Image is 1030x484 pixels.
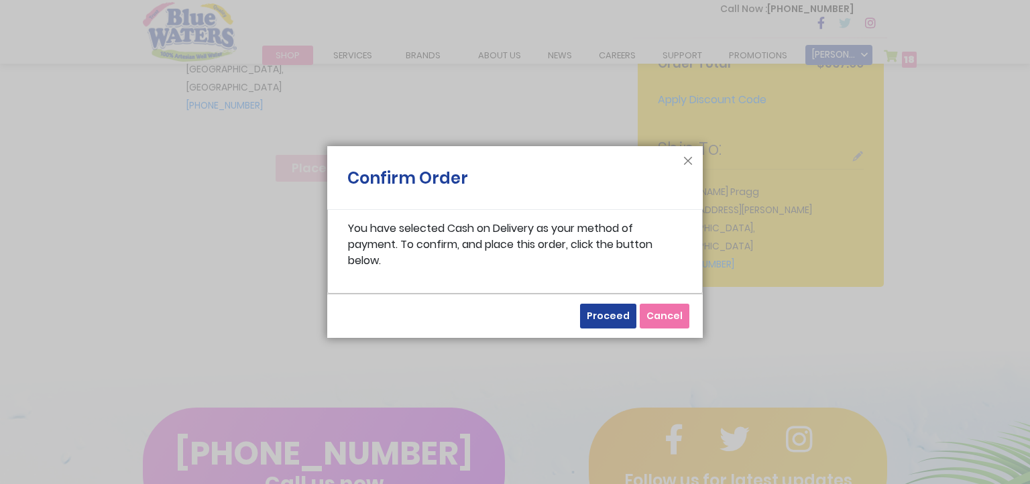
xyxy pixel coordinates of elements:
p: You have selected Cash on Delivery as your method of payment. To confirm, and place this order, c... [348,221,682,269]
span: Proceed [587,309,630,322]
button: Cancel [640,304,689,328]
span: Cancel [646,309,683,322]
h1: Confirm Order [347,166,468,197]
button: Proceed [580,304,636,328]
